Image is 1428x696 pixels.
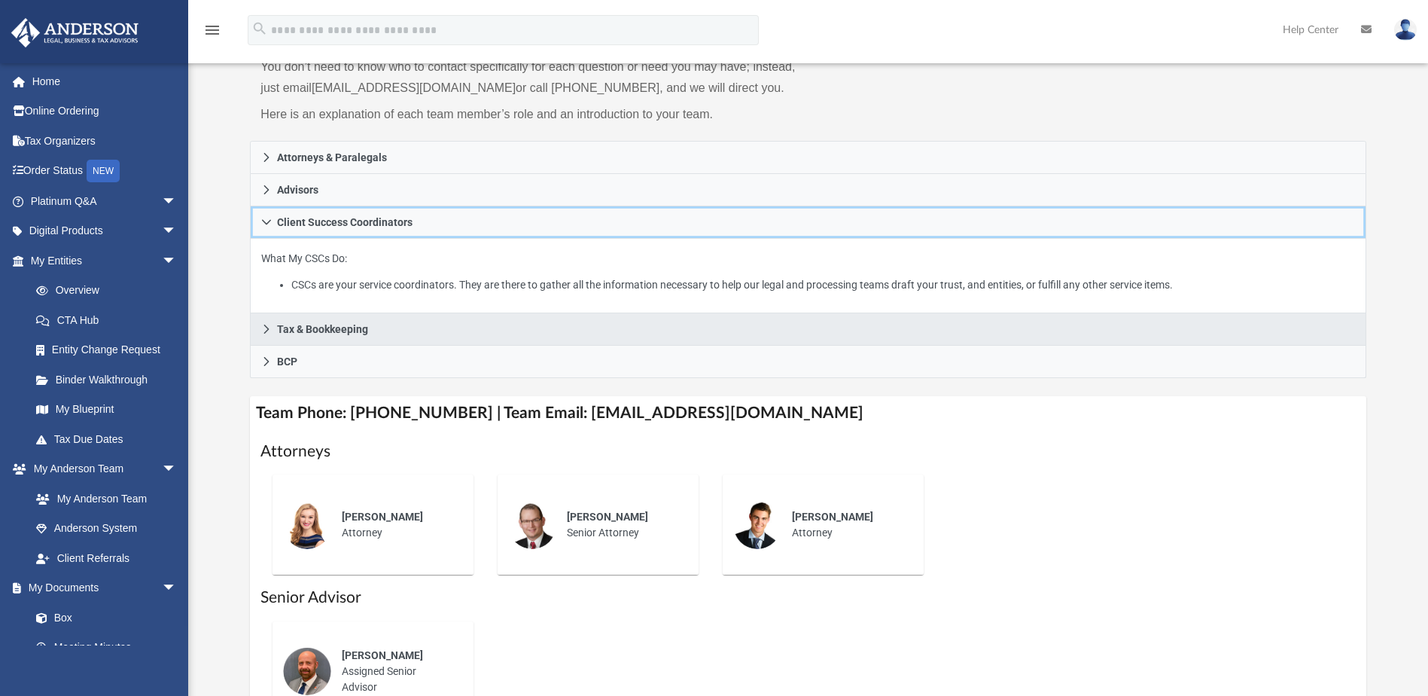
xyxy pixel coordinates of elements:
a: Anderson System [21,514,192,544]
a: Order StatusNEW [11,156,199,187]
a: Attorneys & Paralegals [250,141,1366,174]
span: Client Success Coordinators [277,217,413,227]
span: arrow_drop_down [162,186,192,217]
a: Tax & Bookkeeping [250,313,1366,346]
span: [PERSON_NAME] [342,511,423,523]
h4: Team Phone: [PHONE_NUMBER] | Team Email: [EMAIL_ADDRESS][DOMAIN_NAME] [250,396,1366,430]
span: arrow_drop_down [162,573,192,604]
span: arrow_drop_down [162,216,192,247]
a: Box [21,603,184,633]
span: [PERSON_NAME] [792,511,873,523]
span: arrow_drop_down [162,454,192,485]
span: [PERSON_NAME] [342,649,423,661]
a: Tax Due Dates [21,424,199,454]
h1: Senior Advisor [260,587,1355,609]
img: thumbnail [733,501,781,549]
a: CTA Hub [21,305,199,335]
a: My Entitiesarrow_drop_down [11,246,199,276]
a: Online Ordering [11,96,199,127]
a: Tax Organizers [11,126,199,156]
span: Tax & Bookkeeping [277,324,368,334]
i: search [251,20,268,37]
span: [PERSON_NAME] [567,511,648,523]
div: NEW [87,160,120,182]
h1: Attorneys [260,441,1355,462]
a: Client Success Coordinators [250,206,1366,239]
div: Senior Attorney [556,499,688,551]
a: Client Referrals [21,543,192,573]
img: thumbnail [283,501,331,549]
div: Attorney [331,499,463,551]
img: thumbnail [283,647,331,695]
a: My Documentsarrow_drop_down [11,573,192,603]
span: arrow_drop_down [162,246,192,276]
i: menu [203,21,221,39]
a: [EMAIL_ADDRESS][DOMAIN_NAME] [312,81,516,94]
a: Meeting Minutes [21,633,192,663]
span: Advisors [277,185,318,195]
a: Digital Productsarrow_drop_down [11,216,199,246]
a: My Anderson Teamarrow_drop_down [11,454,192,484]
a: My Blueprint [21,395,192,425]
a: Platinum Q&Aarrow_drop_down [11,186,199,216]
a: Advisors [250,174,1366,206]
div: Attorney [781,499,913,551]
span: BCP [277,356,297,367]
p: What My CSCs Do: [261,249,1354,295]
img: Anderson Advisors Platinum Portal [7,18,143,47]
div: Client Success Coordinators [250,239,1366,313]
a: Binder Walkthrough [21,365,199,395]
li: CSCs are your service coordinators. They are there to gather all the information necessary to hel... [291,276,1355,295]
p: You don’t need to know who to contact specifically for each question or need you may have; instea... [260,56,797,99]
p: Here is an explanation of each team member’s role and an introduction to your team. [260,104,797,125]
a: Home [11,66,199,96]
a: Overview [21,276,199,306]
img: User Pic [1394,19,1417,41]
img: thumbnail [508,501,556,549]
span: Attorneys & Paralegals [277,152,387,163]
a: BCP [250,346,1366,378]
a: menu [203,29,221,39]
a: My Anderson Team [21,484,184,514]
a: Entity Change Request [21,335,199,365]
